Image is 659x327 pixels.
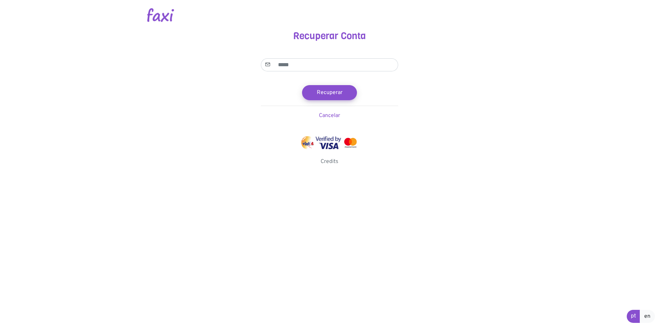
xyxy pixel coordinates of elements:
a: pt [627,310,640,323]
img: visa [315,136,341,149]
a: Credits [321,158,338,165]
a: en [640,310,655,323]
img: mastercard [343,136,358,149]
button: Recuperar [302,85,357,100]
h3: Recuperar Conta [139,30,520,42]
img: vinti4 [301,136,314,149]
a: Cancelar [319,112,340,119]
